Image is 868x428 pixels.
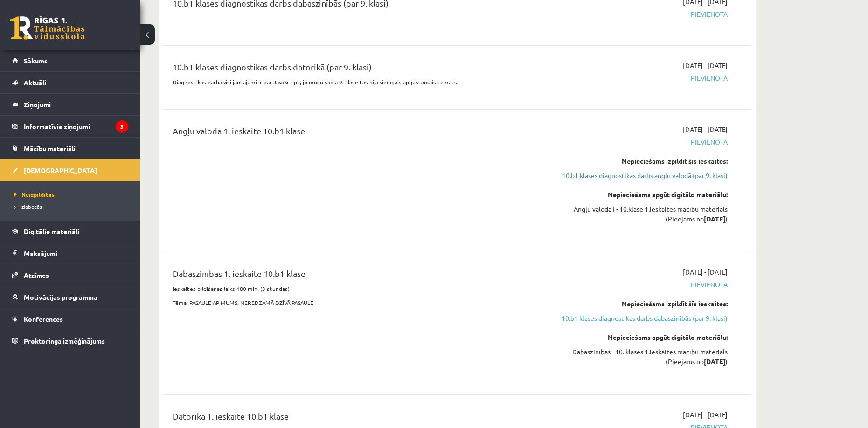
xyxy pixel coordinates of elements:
a: Informatīvie ziņojumi3 [12,116,128,137]
div: Angļu valoda I - 10.klase 1.ieskaites mācību materiāls (Pieejams no ) [552,204,728,224]
span: Pievienota [552,9,728,19]
span: Pievienota [552,280,728,290]
a: Izlabotās [14,202,131,211]
span: Sākums [24,56,48,65]
div: Nepieciešams izpildīt šīs ieskaites: [552,299,728,309]
div: 10.b1 klases diagnostikas darbs datorikā (par 9. klasi) [173,61,538,78]
legend: Informatīvie ziņojumi [24,116,128,137]
a: Neizpildītās [14,190,131,199]
span: Digitālie materiāli [24,227,79,235]
div: Dabaszinības - 10. klases 1.ieskaites mācību materiāls (Pieejams no ) [552,347,728,366]
div: Nepieciešams apgūt digitālo materiālu: [552,332,728,342]
span: [DATE] - [DATE] [683,61,728,70]
span: Atzīmes [24,271,49,279]
a: Konferences [12,308,128,330]
div: Nepieciešams izpildīt šīs ieskaites: [552,156,728,166]
span: Aktuāli [24,78,46,87]
span: [DATE] - [DATE] [683,124,728,134]
legend: Maksājumi [24,242,128,264]
span: [DATE] - [DATE] [683,267,728,277]
a: Rīgas 1. Tālmācības vidusskola [10,16,85,40]
a: Sākums [12,50,128,71]
span: [DATE] - [DATE] [683,410,728,420]
a: Atzīmes [12,264,128,286]
a: [DEMOGRAPHIC_DATA] [12,159,128,181]
span: [DEMOGRAPHIC_DATA] [24,166,97,174]
p: Diagnostikas darbā visi jautājumi ir par JavaScript, jo mūsu skolā 9. klasē tas bija vienīgais ap... [173,78,538,86]
a: 10.b1 klases diagnostikas darbs dabaszinībās (par 9. klasi) [552,313,728,323]
span: Proktoringa izmēģinājums [24,337,105,345]
span: Pievienota [552,73,728,83]
div: Dabaszinības 1. ieskaite 10.b1 klase [173,267,538,284]
strong: [DATE] [704,214,725,223]
a: Motivācijas programma [12,286,128,308]
span: Mācību materiāli [24,144,76,152]
div: Datorika 1. ieskaite 10.b1 klase [173,410,538,427]
span: Izlabotās [14,203,42,210]
span: Konferences [24,315,63,323]
a: Ziņojumi [12,94,128,115]
div: Nepieciešams apgūt digitālo materiālu: [552,190,728,200]
legend: Ziņojumi [24,94,128,115]
a: Digitālie materiāli [12,221,128,242]
span: Pievienota [552,137,728,147]
span: Neizpildītās [14,191,55,198]
span: Motivācijas programma [24,293,97,301]
a: Proktoringa izmēģinājums [12,330,128,352]
strong: [DATE] [704,357,725,366]
a: 10.b1 klases diagnostikas darbs angļu valodā (par 9. klasi) [552,171,728,180]
div: Angļu valoda 1. ieskaite 10.b1 klase [173,124,538,142]
i: 3 [116,120,128,133]
a: Maksājumi [12,242,128,264]
a: Aktuāli [12,72,128,93]
a: Mācību materiāli [12,138,128,159]
p: Ieskaites pildīšanas laiks 180 min. (3 stundas) [173,284,538,293]
p: Tēma: PASAULE AP MUMS. NEREDZAMĀ DZĪVĀ PASAULE [173,298,538,307]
